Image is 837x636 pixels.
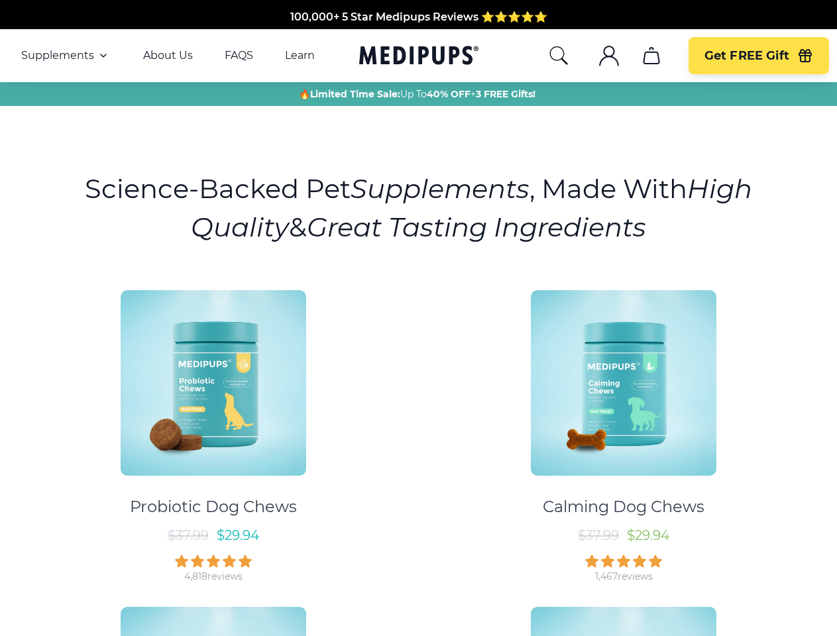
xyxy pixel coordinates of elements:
[689,37,829,74] button: Get FREE Gift
[548,45,569,66] button: search
[351,172,530,205] i: Supplements
[531,290,716,476] img: Calming Dog Chews - Medipups
[21,48,111,64] button: Supplements
[359,43,478,70] a: Medipups
[636,40,667,72] button: cart
[290,11,547,23] span: 100,000+ 5 Star Medipups Reviews ⭐️⭐️⭐️⭐️⭐️
[168,527,209,543] span: $ 37.99
[627,527,669,543] span: $ 29.94
[425,278,824,583] a: Calming Dog Chews - MedipupsCalming Dog Chews$37.99$29.941,467reviews
[704,48,789,64] span: Get FREE Gift
[14,278,413,583] a: Probiotic Dog Chews - MedipupsProbiotic Dog Chews$37.99$29.944,818reviews
[184,570,243,583] div: 4,818 reviews
[217,527,259,543] span: $ 29.94
[84,170,753,246] h1: Science-Backed Pet , Made With &
[543,497,704,517] div: Calming Dog Chews
[121,290,306,476] img: Probiotic Dog Chews - Medipups
[21,49,94,62] span: Supplements
[307,211,646,243] i: Great Tasting Ingredients
[225,49,253,62] a: FAQS
[143,49,193,62] a: About Us
[578,527,619,543] span: $ 37.99
[595,570,653,583] div: 1,467 reviews
[299,87,535,101] span: 🔥 Up To +
[130,497,297,517] div: Probiotic Dog Chews
[198,26,639,39] span: Made In The [GEOGRAPHIC_DATA] from domestic & globally sourced ingredients
[593,40,625,72] button: account
[285,49,315,62] a: Learn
